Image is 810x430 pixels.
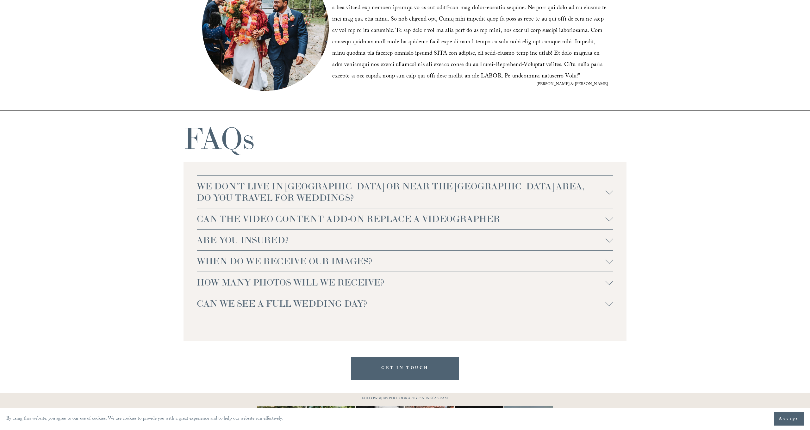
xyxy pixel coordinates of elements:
button: CAN WE SEE A FULL WEDDING DAY? [197,293,613,314]
button: WHEN DO WE RECEIVE OUR IMAGES? [197,251,613,272]
figcaption: — [PERSON_NAME] & [PERSON_NAME] [332,83,608,86]
p: FOLLOW @JBIVPHOTOGRAPHY ON INSTAGRAM [350,396,460,402]
span: ” [578,72,580,82]
span: Accept [779,416,799,422]
button: CAN THE VIDEO CONTENT ADD-ON REPLACE A VIDEOGRAPHER [197,208,613,229]
button: Accept [774,412,804,426]
p: By using this website, you agree to our use of cookies. We use cookies to provide you with a grea... [6,415,283,424]
button: ARE YOU INSURED? [197,230,613,250]
span: WHEN DO WE RECEIVE OUR IMAGES? [197,255,606,267]
span: WE DON'T LIVE IN [GEOGRAPHIC_DATA] OR NEAR THE [GEOGRAPHIC_DATA] AREA, DO YOU TRAVEL FOR WEDDINGS? [197,181,606,203]
a: GET IN TOUCH [351,357,459,380]
span: CAN WE SEE A FULL WEDDING DAY? [197,298,606,309]
span: ARE YOU INSURED? [197,234,606,246]
button: WE DON'T LIVE IN [GEOGRAPHIC_DATA] OR NEAR THE [GEOGRAPHIC_DATA] AREA, DO YOU TRAVEL FOR WEDDINGS? [197,176,613,208]
span: HOW MANY PHOTOS WILL WE RECEIVE? [197,277,606,288]
span: CAN THE VIDEO CONTENT ADD-ON REPLACE A VIDEOGRAPHER [197,213,606,224]
h1: FAQs [184,123,254,154]
button: HOW MANY PHOTOS WILL WE RECEIVE? [197,272,613,293]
